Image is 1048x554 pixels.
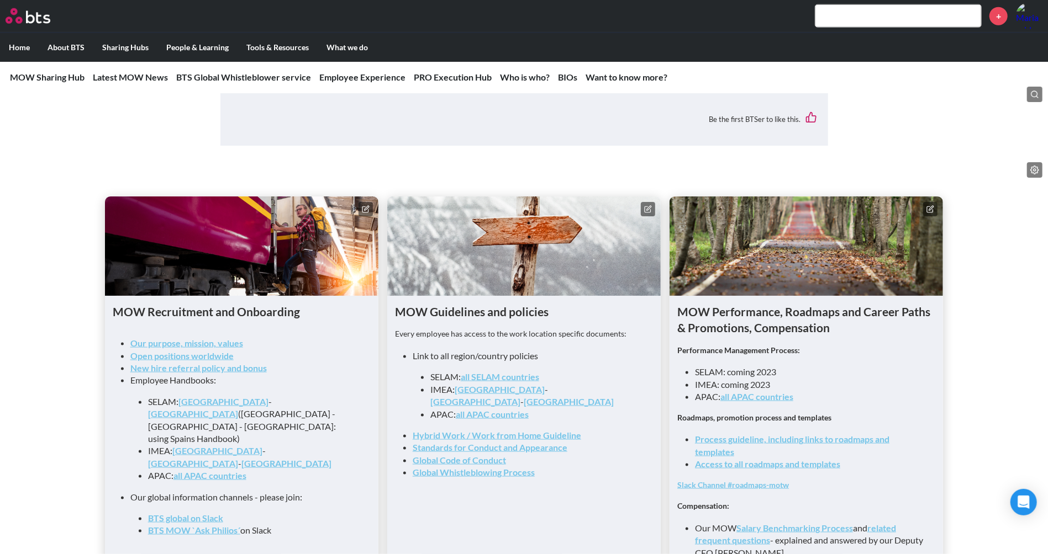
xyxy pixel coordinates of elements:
[677,413,831,422] strong: Roadmaps, promotion process and templates
[173,470,246,481] a: all APAC countries
[6,8,50,24] img: BTS Logo
[677,345,800,355] strong: Performance Management Process:
[989,7,1008,25] a: +
[148,396,353,445] li: SELAM: - ([GEOGRAPHIC_DATA] - [GEOGRAPHIC_DATA] - [GEOGRAPHIC_DATA]: using Spains Handbook)
[148,408,238,419] a: [GEOGRAPHIC_DATA]
[231,104,817,134] div: Be the first BTSer to like this.
[1010,489,1037,515] div: Open Intercom Messenger
[413,467,535,477] a: Global Whistleblowing Process
[558,72,577,82] a: BIOs
[430,371,635,383] li: SELAM:
[430,383,635,408] li: IMEA: - -
[6,8,71,24] a: Go home
[148,524,353,536] li: on Slack
[1016,3,1042,29] a: Profile
[413,442,567,452] a: Standards for Conduct and Appearance
[93,72,168,82] a: Latest MOW News
[455,384,545,395] a: [GEOGRAPHIC_DATA]
[500,72,550,82] a: Who is who?
[10,72,85,82] a: MOW Sharing Hub
[148,513,223,523] a: BTS global on Slack
[413,350,644,420] li: Link to all region/country policies
[695,379,926,391] li: IMEA: coming 2023
[695,459,840,469] a: Access to all roadmaps and templates
[172,445,262,456] a: [GEOGRAPHIC_DATA]
[641,202,655,216] button: Edit content box
[720,391,793,402] a: all APAC countries
[130,374,362,482] li: Employee Handbooks:
[148,525,240,535] a: BTS MOW `Ask Philios´
[93,33,157,62] label: Sharing Hubs
[319,72,405,82] a: Employee Experience
[430,408,635,420] li: APAC:
[695,366,926,378] li: SELAM: coming 2023
[430,396,520,407] a: [GEOGRAPHIC_DATA]
[130,363,267,373] a: New hire referral policy and bonus
[148,470,353,482] li: APAC:
[524,396,614,407] a: [GEOGRAPHIC_DATA]
[414,72,492,82] a: PRO Execution Hub
[677,501,729,510] strong: Compensation:
[241,458,331,468] a: [GEOGRAPHIC_DATA]
[456,409,529,419] a: all APAC countries
[130,350,234,361] a: Open positions worldwide
[923,202,938,216] button: Edit content box
[176,72,311,82] a: BTS Global Whistleblower service
[413,430,581,440] a: Hybrid Work / Work from Home Guideline
[39,33,93,62] label: About BTS
[413,455,506,465] a: Global Code of Conduct
[148,445,353,470] li: IMEA: - -
[359,202,373,216] button: Edit content box
[318,33,377,62] label: What we do
[113,303,371,319] h1: MOW Recruitment and Onboarding
[395,303,653,319] h1: MOW Guidelines and policies
[148,458,238,468] a: [GEOGRAPHIC_DATA]
[695,434,889,456] a: Process guideline, including links to roadmaps and templates
[157,33,238,62] label: People & Learning
[395,328,653,339] p: Every employee has access to the work location specific documents:
[130,338,243,348] a: Our purpose, mission, values
[130,491,362,537] li: Our global information channels - please join:
[461,371,539,382] a: all SELAM countries
[178,396,268,407] a: [GEOGRAPHIC_DATA]
[1027,162,1042,178] button: Edit content list: null
[677,480,789,489] a: Slack Channel #roadmaps-motw
[1016,3,1042,29] img: Maria Tablado
[736,523,853,533] a: Salary Benchmarking Process
[677,303,935,336] h1: MOW Performance, Roadmaps and Career Paths & Promotions, Compensation
[695,391,926,403] li: APAC:
[586,72,667,82] a: Want to know more?
[238,33,318,62] label: Tools & Resources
